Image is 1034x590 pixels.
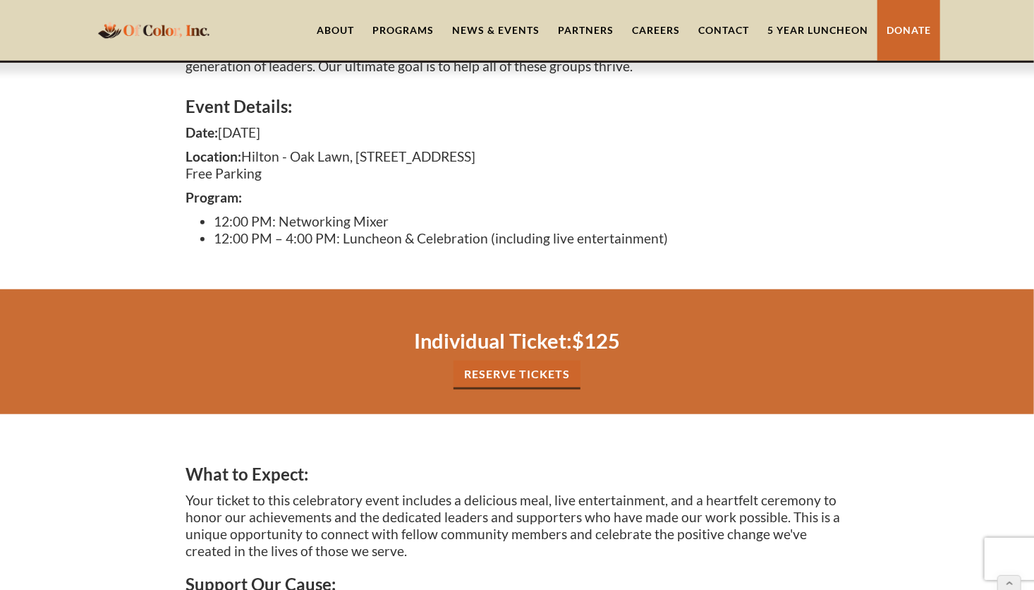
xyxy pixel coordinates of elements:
[214,230,849,247] li: 12:00 PM – 4:00 PM: Luncheon & Celebration (including live entertainment)
[94,13,214,47] a: home
[414,328,572,353] strong: Individual Ticket:
[454,361,580,390] a: Reserve tickets
[214,213,849,230] li: 12:00 PM: Networking Mixer
[185,148,241,164] strong: Location:
[185,148,849,182] p: Hilton - Oak Lawn, [STREET_ADDRESS] Free Parking
[185,124,218,140] strong: Date:
[185,464,308,484] strong: What to Expect:
[372,23,434,37] div: Programs
[185,96,292,116] strong: Event Details:
[185,189,242,205] strong: Program:
[185,124,849,141] p: [DATE]
[185,328,849,354] h2: $125
[185,492,849,560] p: Your ticket to this celebratory event includes a delicious meal, live entertainment, and a heartf...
